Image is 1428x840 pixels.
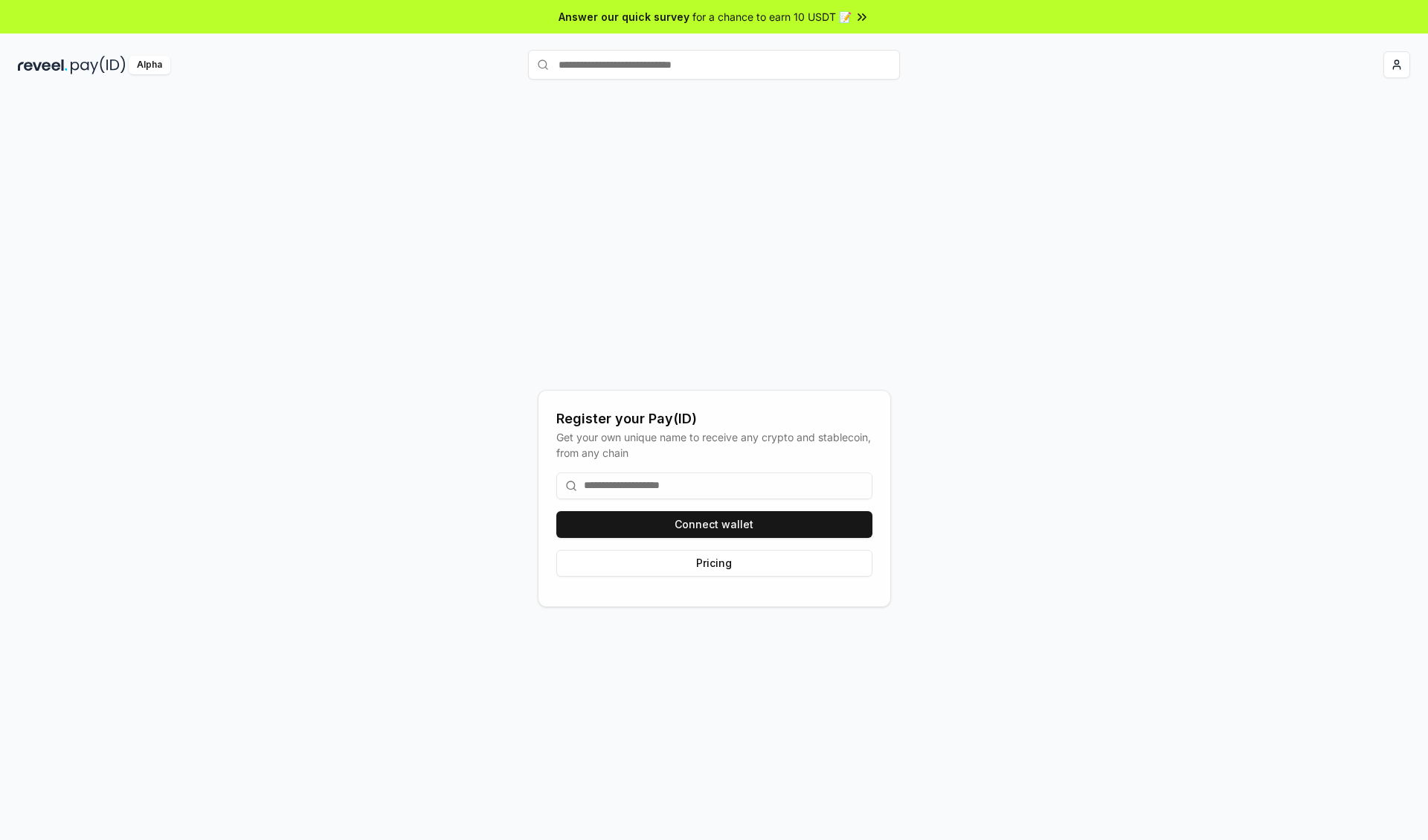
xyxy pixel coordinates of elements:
span: Answer our quick survey [559,9,689,25]
img: pay_id [71,56,126,74]
img: reveel_dark [18,56,68,74]
div: Alpha [129,56,170,74]
button: Connect wallet [556,511,872,538]
span: for a chance to earn 10 USDT 📝 [692,9,852,25]
button: Pricing [556,550,872,577]
div: Get your own unique name to receive any crypto and stablecoin, from any chain [556,429,872,461]
div: Register your Pay(ID) [556,408,872,429]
